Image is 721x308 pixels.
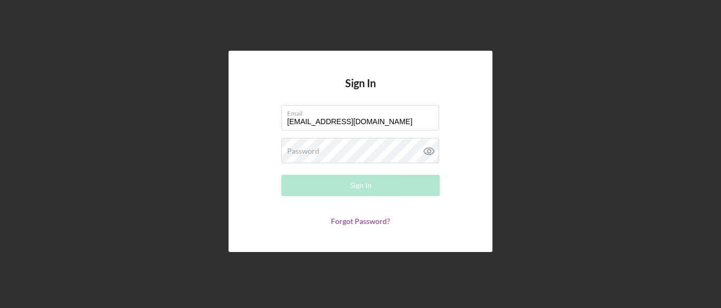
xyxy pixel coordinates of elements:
[287,106,439,117] label: Email
[345,77,376,105] h4: Sign In
[281,175,440,196] button: Sign In
[287,147,319,155] label: Password
[350,175,372,196] div: Sign In
[331,217,390,226] a: Forgot Password?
